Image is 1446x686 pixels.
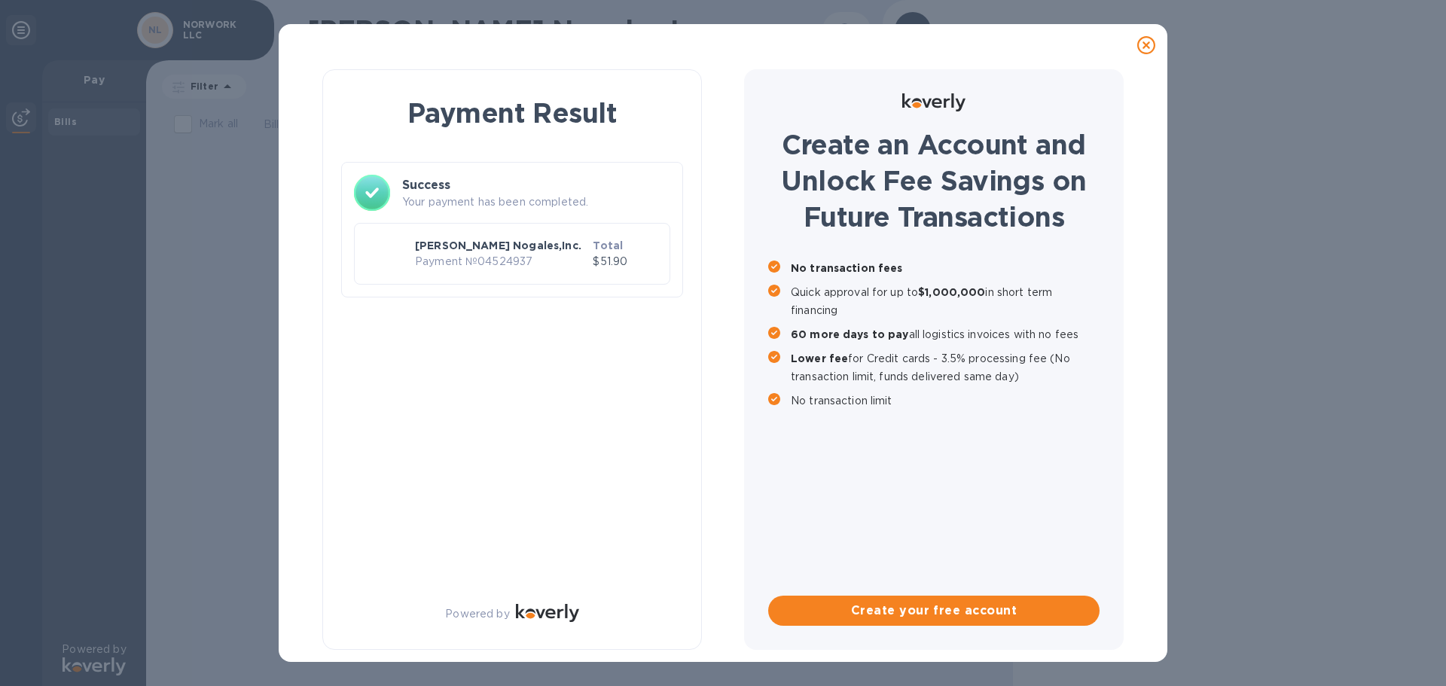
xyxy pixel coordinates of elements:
span: Create your free account [780,602,1088,620]
b: No transaction fees [791,262,903,274]
button: Create your free account [768,596,1100,626]
b: Total [593,239,623,252]
p: Payment № 04524937 [415,254,587,270]
p: Quick approval for up to in short term financing [791,283,1100,319]
h1: Payment Result [347,94,677,132]
p: $51.90 [593,254,657,270]
p: Your payment has been completed. [402,194,670,210]
img: Logo [516,604,579,622]
b: 60 more days to pay [791,328,909,340]
p: [PERSON_NAME] Nogales,Inc. [415,238,587,253]
b: Lower fee [791,352,848,364]
h3: Success [402,176,670,194]
p: Powered by [445,606,509,622]
p: all logistics invoices with no fees [791,325,1100,343]
img: Logo [902,93,966,111]
h1: Create an Account and Unlock Fee Savings on Future Transactions [768,127,1100,235]
p: for Credit cards - 3.5% processing fee (No transaction limit, funds delivered same day) [791,349,1100,386]
p: No transaction limit [791,392,1100,410]
b: $1,000,000 [918,286,985,298]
